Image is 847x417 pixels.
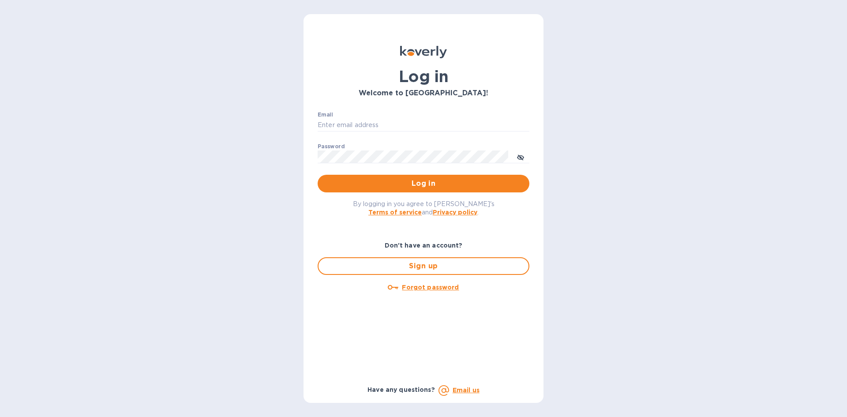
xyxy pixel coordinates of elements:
[318,175,529,192] button: Log in
[318,119,529,132] input: Enter email address
[367,386,435,393] b: Have any questions?
[318,89,529,98] h3: Welcome to [GEOGRAPHIC_DATA]!
[325,178,522,189] span: Log in
[433,209,477,216] a: Privacy policy
[353,200,495,216] span: By logging in you agree to [PERSON_NAME]'s and .
[318,144,345,149] label: Password
[318,257,529,275] button: Sign up
[385,242,463,249] b: Don't have an account?
[400,46,447,58] img: Koverly
[453,387,480,394] a: Email us
[318,112,333,117] label: Email
[326,261,521,271] span: Sign up
[318,67,529,86] h1: Log in
[368,209,422,216] a: Terms of service
[402,284,459,291] u: Forgot password
[512,148,529,165] button: toggle password visibility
